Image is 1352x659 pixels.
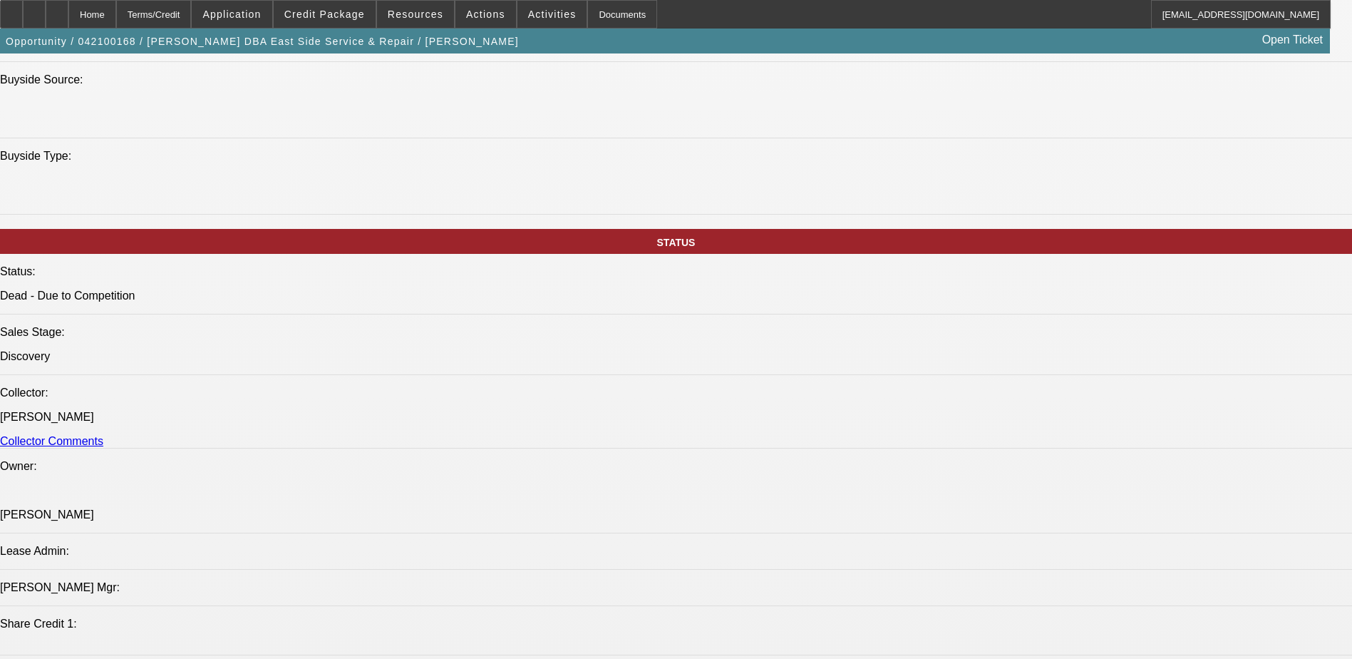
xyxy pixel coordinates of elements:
[388,9,443,20] span: Resources
[528,9,577,20] span: Activities
[657,237,696,248] span: STATUS
[284,9,365,20] span: Credit Package
[1256,28,1328,52] a: Open Ticket
[192,1,272,28] button: Application
[455,1,516,28] button: Actions
[6,36,519,47] span: Opportunity / 042100168 / [PERSON_NAME] DBA East Side Service & Repair / [PERSON_NAME]
[466,9,505,20] span: Actions
[377,1,454,28] button: Resources
[202,9,261,20] span: Application
[274,1,376,28] button: Credit Package
[517,1,587,28] button: Activities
